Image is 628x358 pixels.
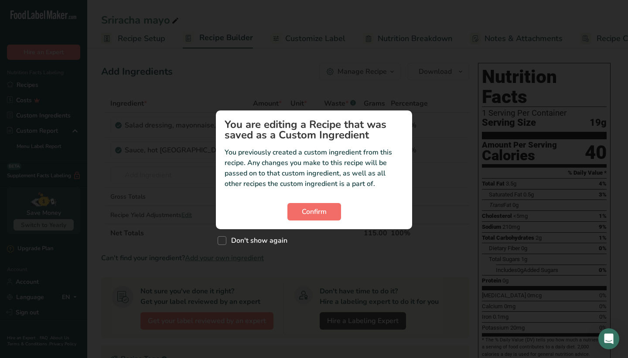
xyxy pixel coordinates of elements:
[225,147,403,189] p: You previously created a custom ingredient from this recipe. Any changes you make to this recipe ...
[302,207,327,217] span: Confirm
[598,328,619,349] div: Open Intercom Messenger
[225,119,403,140] h1: You are editing a Recipe that was saved as a Custom Ingredient
[287,203,341,220] button: Confirm
[226,236,287,245] span: Don't show again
